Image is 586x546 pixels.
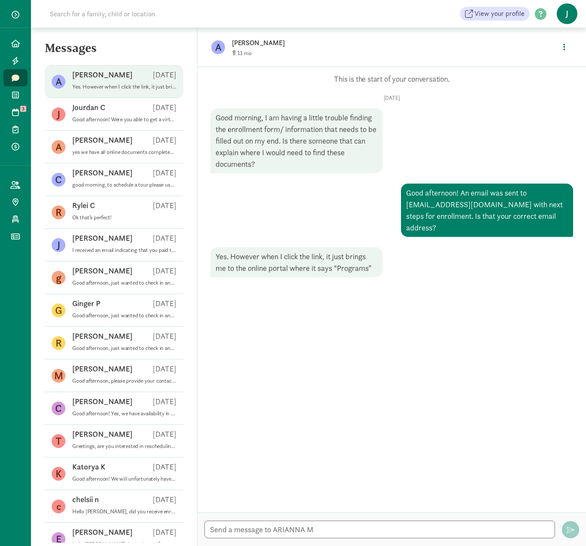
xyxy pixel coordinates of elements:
p: [DATE] [210,95,573,101]
figure: J [52,107,65,121]
p: [DATE] [153,331,176,341]
p: [DATE] [153,135,176,145]
p: chelsii n [72,494,99,505]
p: This is the start of your conversation. [210,74,573,84]
p: [PERSON_NAME] [72,168,133,178]
p: [PERSON_NAME] [72,429,133,439]
figure: A [211,40,225,54]
p: Good afternoon, just wanted to check in and see if you are still interested in enrolling with us?... [72,279,176,286]
p: Good afternoon! We will unfortunately have to cancel your tour for this evening, but we would lov... [72,475,176,482]
p: [DATE] [153,102,176,113]
p: [DATE] [153,70,176,80]
p: Jourdan C [72,102,105,113]
p: [DATE] [153,396,176,407]
p: Good afternoon! Were you able to get a virtual tour booked? [72,116,176,123]
figure: T [52,434,65,448]
p: [DATE] [153,527,176,537]
p: [PERSON_NAME] [72,364,133,374]
figure: R [52,206,65,219]
p: [PERSON_NAME] [72,266,133,276]
input: Search for a family, child or location [45,5,286,22]
p: Rylei C [72,200,95,211]
p: [PERSON_NAME] [72,233,133,243]
p: Good afternoon, please provide your contact information so that we can set up a virtual tour with... [72,377,176,384]
figure: c [52,500,65,513]
p: [DATE] [153,168,176,178]
p: Katorya K [72,462,105,472]
span: 11 [237,49,252,57]
p: Greetings, are you interested in rescheduling a tour with our facility? If so please contact Mrs ... [72,443,176,450]
figure: C [52,173,65,187]
figure: M [52,369,65,383]
p: [PERSON_NAME] [72,70,133,80]
div: Good morning, I am having a little trouble finding the enrollment form/ information that needs to... [210,108,382,173]
figure: J [52,238,65,252]
p: [DATE] [153,462,176,472]
p: Yes. However when I click the link, it just brings me to the online portal where it says “Programs” [72,83,176,90]
p: [PERSON_NAME] [72,135,133,145]
span: 3 [20,106,26,112]
p: [PERSON_NAME] [72,527,133,537]
figure: E [52,532,65,546]
div: Yes. However when I click the link, it just brings me to the online portal where it says “Programs” [210,247,382,277]
figure: C [52,402,65,415]
p: yes we have all online documents completed for both children. Now need physical forms completed a... [72,149,176,156]
p: [DATE] [153,364,176,374]
a: View your profile [460,7,530,21]
p: Good afternoon! Yes, we have availability in our infant room. What date would he be starting and ... [72,410,176,417]
p: Ginger P [72,298,100,309]
span: J [557,3,577,24]
p: Good afternoon, just wanted to check in and see if you were still interested in enrolling [PERSON... [72,345,176,352]
p: [DATE] [153,266,176,276]
p: [DATE] [153,298,176,309]
figure: A [52,140,65,154]
figure: R [52,336,65,350]
p: [DATE] [153,233,176,243]
figure: A [52,75,65,89]
iframe: Chat Widget [543,505,586,546]
p: [PERSON_NAME] [232,37,503,49]
figure: K [52,467,65,481]
p: [PERSON_NAME] [72,331,133,341]
p: I received an email indicating that you paid the registration fee which indicates that you have a... [72,247,176,254]
p: [DATE] [153,429,176,439]
a: 3 [3,104,28,121]
p: [PERSON_NAME] [72,396,133,407]
p: [DATE] [153,200,176,211]
p: [DATE] [153,494,176,505]
div: Good afternoon! An email was sent to [EMAIL_ADDRESS][DOMAIN_NAME] with next steps for enrollment.... [401,184,573,237]
figure: g [52,271,65,285]
p: Ok that’s perfect! [72,214,176,221]
p: Hello [PERSON_NAME], did you receive enrollment links that were sent to you for Noaa and [PERSON_... [72,508,176,515]
p: good morning, to schedule a tour please use tour scheduler from website [DOMAIN_NAME], after acce... [72,181,176,188]
h5: Messages [31,41,197,62]
figure: G [52,304,65,317]
p: Good afternoon, just wanted to check in and see if you were still interested in enrolling with us... [72,312,176,319]
span: View your profile [475,9,524,19]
